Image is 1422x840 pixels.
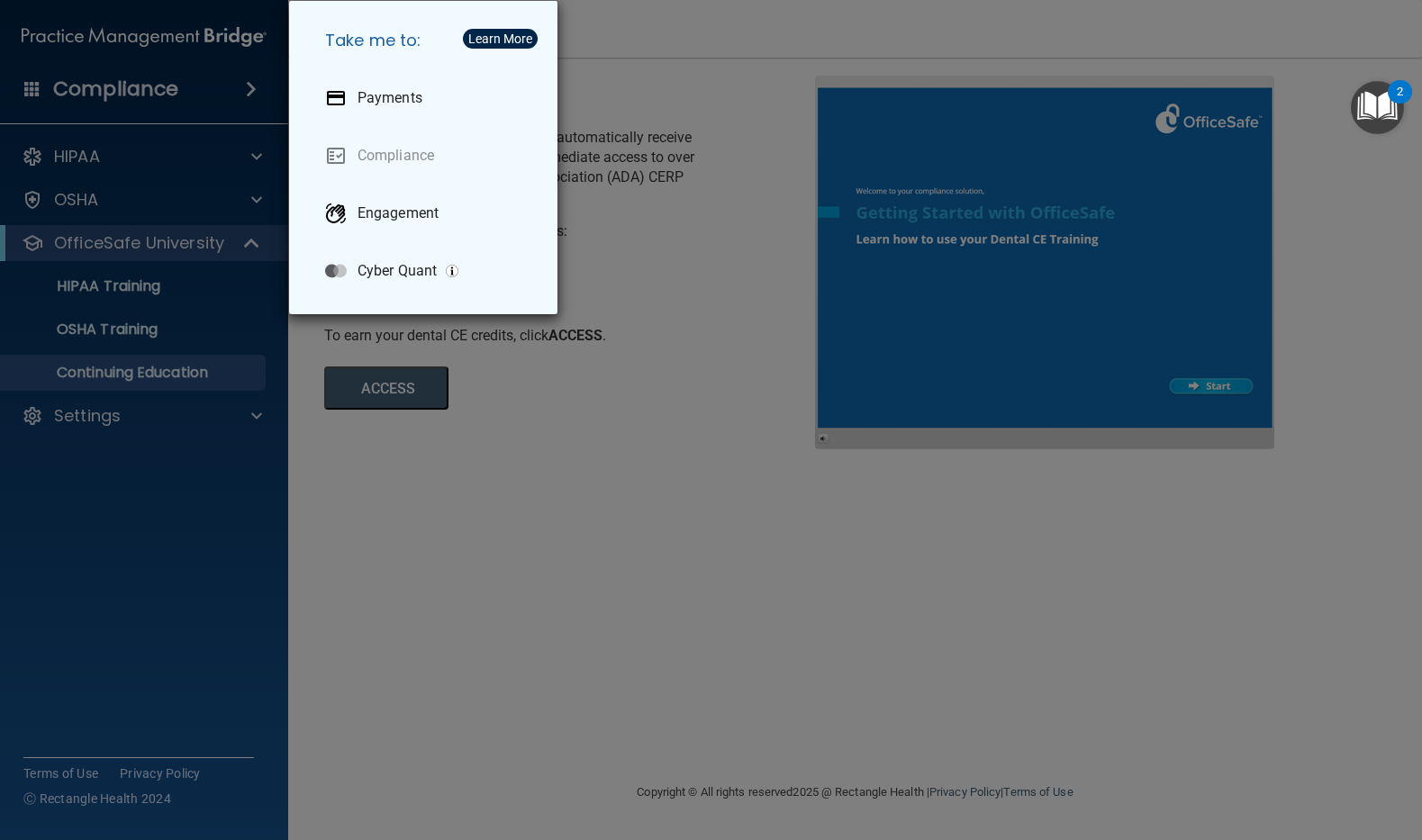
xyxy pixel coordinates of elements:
a: Compliance [311,131,543,181]
h5: Take me to: [311,15,543,66]
button: Learn More [463,29,538,49]
a: Payments [311,73,543,123]
p: Payments [358,89,422,107]
a: Cyber Quant [311,246,543,296]
div: 2 [1397,92,1403,115]
p: Cyber Quant [358,262,437,280]
div: Learn More [468,32,532,45]
a: Engagement [311,188,543,239]
button: Open Resource Center, 2 new notifications [1351,81,1404,134]
p: Engagement [358,204,439,222]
